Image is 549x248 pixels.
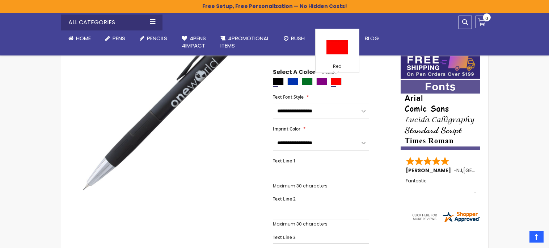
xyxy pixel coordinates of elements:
[316,69,334,75] span: Black
[98,30,132,46] a: Pens
[76,34,91,42] span: Home
[291,34,305,42] span: Rush
[312,30,358,46] a: Specials
[476,16,488,28] a: 0
[365,34,379,42] span: Blog
[456,167,462,174] span: NJ
[273,234,296,240] span: Text Line 3
[132,30,174,46] a: Pencils
[302,78,313,85] div: Green
[401,80,480,150] img: font-personalization-examples
[316,78,327,85] div: Purple
[61,15,162,30] div: All Categories
[273,158,296,164] span: Text Line 1
[273,126,300,132] span: Imprint Color
[287,78,298,85] div: Blue
[273,221,369,227] p: Maximum 30 characters
[453,167,516,174] span: - ,
[411,219,481,225] a: 4pens.com certificate URL
[273,196,296,202] span: Text Line 2
[76,8,263,196] img: black-souvenir-daven-mechanical-pencil-56036_1.jpg
[406,178,476,194] div: Fantastic
[273,94,304,100] span: Text Font Style
[273,68,316,78] span: Select A Color
[147,34,167,42] span: Pencils
[113,34,125,42] span: Pens
[182,34,206,49] span: 4Pens 4impact
[411,210,481,223] img: 4pens.com widget logo
[276,30,312,46] a: Rush
[358,30,386,46] a: Blog
[273,183,369,189] p: Maximum 30 characters
[529,231,544,243] a: Top
[61,30,98,46] a: Home
[220,34,269,49] span: 4PROMOTIONAL ITEMS
[174,30,213,54] a: 4Pens4impact
[463,167,516,174] span: [GEOGRAPHIC_DATA]
[273,78,284,85] div: Black
[401,53,480,79] img: Free shipping on orders over $199
[331,78,342,85] div: Red
[317,63,357,71] div: Red
[406,167,453,174] span: [PERSON_NAME]
[485,15,488,22] span: 0
[213,30,276,54] a: 4PROMOTIONALITEMS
